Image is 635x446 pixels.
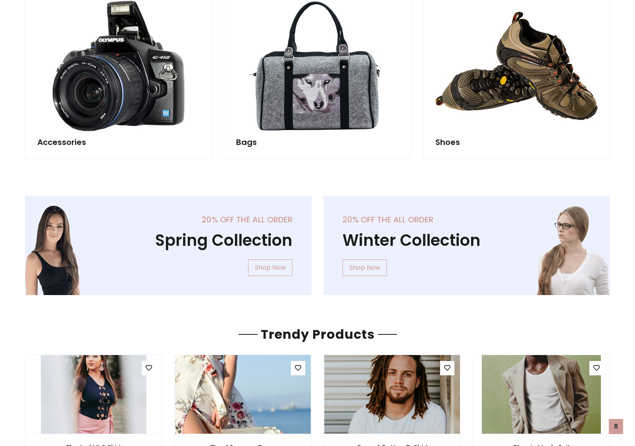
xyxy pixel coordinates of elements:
span: Trendy Products [258,325,378,343]
a: Shop Now [343,259,387,276]
h5: Accessories [37,137,200,147]
h5: 20% off the all order [44,215,292,224]
h5: Shoes [435,137,598,147]
a: Shop Now [248,259,292,276]
h1: Winter Collection [343,231,591,250]
h5: 20% off the all order [343,215,591,224]
h1: Spring Collection [44,231,292,250]
h5: Bags [236,137,398,147]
